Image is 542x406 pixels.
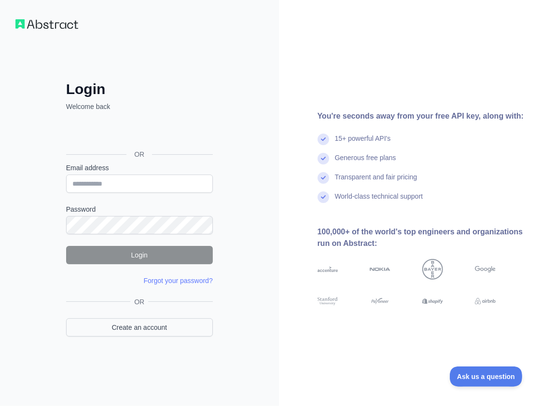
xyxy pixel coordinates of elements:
[126,149,152,159] span: OR
[422,259,443,280] img: bayer
[335,191,423,211] div: World-class technical support
[335,134,391,153] div: 15+ powerful API's
[318,296,338,306] img: stanford university
[318,172,329,184] img: check mark
[370,259,390,280] img: nokia
[475,259,496,280] img: google
[318,134,329,145] img: check mark
[318,226,527,249] div: 100,000+ of the world's top engineers and organizations run on Abstract:
[66,102,213,111] p: Welcome back
[370,296,390,306] img: payoneer
[318,153,329,164] img: check mark
[335,153,396,172] div: Generous free plans
[130,297,148,307] span: OR
[450,366,523,387] iframe: Toggle Customer Support
[318,259,338,280] img: accenture
[66,318,213,337] a: Create an account
[144,277,213,284] a: Forgot your password?
[475,296,496,306] img: airbnb
[66,204,213,214] label: Password
[318,110,527,122] div: You're seconds away from your free API key, along with:
[335,172,417,191] div: Transparent and fair pricing
[422,296,443,306] img: shopify
[61,122,216,143] iframe: Przycisk Zaloguj się przez Google
[318,191,329,203] img: check mark
[66,163,213,173] label: Email address
[15,19,78,29] img: Workflow
[66,81,213,98] h2: Login
[66,246,213,264] button: Login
